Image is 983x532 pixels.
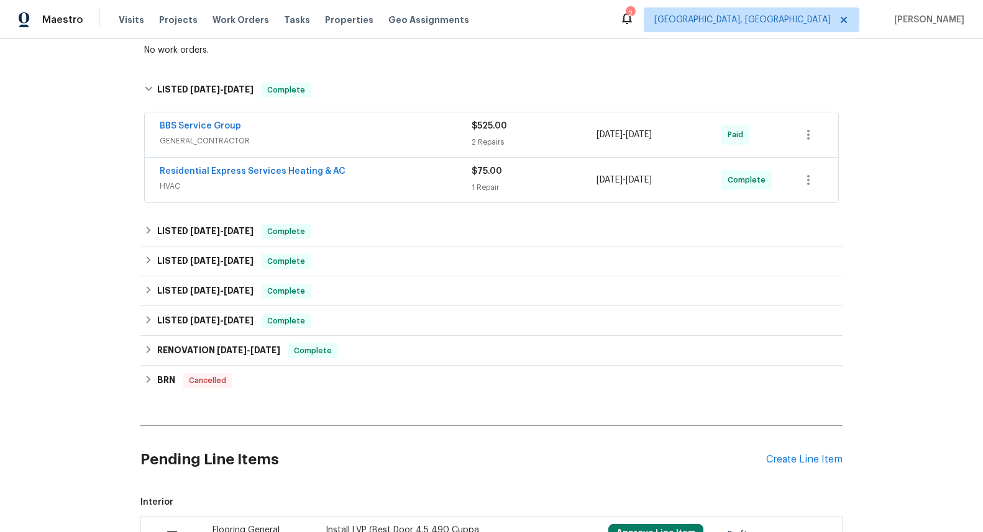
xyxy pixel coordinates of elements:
h6: LISTED [157,284,254,299]
a: BBS Service Group [160,122,241,130]
span: [DATE] [190,286,220,295]
h6: LISTED [157,254,254,269]
span: [DATE] [224,286,254,295]
div: 2 [626,7,634,20]
span: $525.00 [472,122,507,130]
span: Visits [119,14,144,26]
span: Complete [262,255,310,268]
h6: LISTED [157,224,254,239]
div: 2 Repairs [472,136,597,148]
span: [DATE] [224,256,254,265]
span: - [190,227,254,235]
span: Projects [159,14,198,26]
span: [DATE] [626,130,652,139]
span: [DATE] [190,227,220,235]
span: [DATE] [190,256,220,265]
span: Geo Assignments [388,14,469,26]
div: LISTED [DATE]-[DATE]Complete [140,217,843,246]
span: Interior [140,496,843,508]
div: LISTED [DATE]-[DATE]Complete [140,246,843,276]
span: HVAC [160,180,472,192]
span: [DATE] [250,346,280,354]
span: [GEOGRAPHIC_DATA], [GEOGRAPHIC_DATA] [654,14,831,26]
span: Tasks [284,16,310,24]
span: [DATE] [224,85,254,94]
span: Cancelled [184,374,231,387]
span: - [597,174,652,186]
span: [DATE] [190,85,220,94]
span: [DATE] [217,346,247,354]
span: Maestro [42,14,83,26]
span: [DATE] [224,227,254,235]
span: GENERAL_CONTRACTOR [160,135,472,147]
span: Complete [262,285,310,297]
h6: RENOVATION [157,343,280,358]
span: Complete [262,84,310,96]
div: RENOVATION [DATE]-[DATE]Complete [140,336,843,366]
span: [DATE] [190,316,220,325]
h6: LISTED [157,83,254,97]
span: Complete [728,174,770,186]
span: [DATE] [597,176,623,184]
span: Complete [262,315,310,327]
span: [DATE] [224,316,254,325]
span: - [217,346,280,354]
h6: LISTED [157,313,254,328]
span: - [190,316,254,325]
span: - [597,128,652,141]
span: Properties [325,14,373,26]
span: Complete [289,345,337,357]
div: LISTED [DATE]-[DATE]Complete [140,70,843,110]
span: - [190,85,254,94]
span: Complete [262,225,310,238]
span: - [190,256,254,265]
span: [PERSON_NAME] [889,14,964,26]
div: 1 Repair [472,181,597,194]
span: Paid [728,128,748,141]
h2: Pending Line Items [140,431,766,489]
span: [DATE] [626,176,652,184]
a: Residential Express Services Heating & AC [160,167,345,176]
div: LISTED [DATE]-[DATE]Complete [140,306,843,336]
div: No work orders. [144,44,839,56]
span: $75.00 [472,167,502,176]
span: [DATE] [597,130,623,139]
div: BRN Cancelled [140,366,843,395]
span: - [190,286,254,295]
div: LISTED [DATE]-[DATE]Complete [140,276,843,306]
span: Work Orders [213,14,269,26]
div: Create Line Item [766,454,843,466]
h6: BRN [157,373,175,388]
